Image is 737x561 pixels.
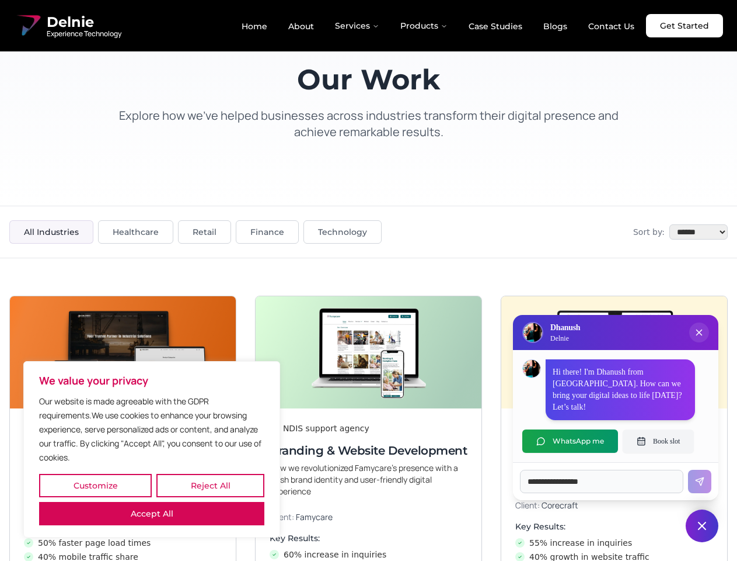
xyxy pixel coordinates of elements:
[633,226,665,238] span: Sort by:
[236,220,299,244] button: Finance
[107,65,630,93] h1: Our Work
[534,16,577,36] a: Blogs
[232,16,277,36] a: Home
[24,537,222,549] li: 50% faster page load times
[178,220,231,244] button: Retail
[39,502,264,525] button: Accept All
[47,13,121,32] span: Delnie
[270,549,467,560] li: 60% increase in inquiries
[459,16,532,36] a: Case Studies
[9,220,93,244] button: All Industries
[10,296,236,408] img: Next-Gen Website Development
[550,334,580,343] p: Delnie
[98,220,173,244] button: Healthcare
[39,474,152,497] button: Customize
[501,296,727,408] img: Digital & Brand Revamp
[686,510,718,542] button: Close chat
[39,373,264,387] p: We value your privacy
[689,323,709,342] button: Close chat popup
[523,323,542,342] img: Delnie Logo
[14,12,121,40] a: Delnie Logo Full
[550,322,580,334] h3: Dhanush
[279,16,323,36] a: About
[391,14,457,37] button: Products
[270,442,467,459] h3: Branding & Website Development
[256,296,481,408] img: Branding & Website Development
[156,474,264,497] button: Reject All
[326,14,389,37] button: Services
[270,532,467,544] h4: Key Results:
[296,511,333,522] span: Famycare
[107,108,630,140] p: Explore how we've helped businesses across industries transform their digital presence and achiev...
[270,423,467,434] div: An NDIS support agency
[270,462,467,497] p: How we revolutionized Famycare’s presence with a fresh brand identity and user-friendly digital e...
[270,511,467,523] p: Client:
[232,14,644,37] nav: Main
[14,12,42,40] img: Delnie Logo
[47,29,121,39] span: Experience Technology
[303,220,382,244] button: Technology
[646,14,723,37] a: Get Started
[39,394,264,465] p: Our website is made agreeable with the GDPR requirements.We use cookies to enhance your browsing ...
[515,537,713,549] li: 55% increase in inquiries
[553,366,688,413] p: Hi there! I'm Dhanush from [GEOGRAPHIC_DATA]. How can we bring your digital ideas to life [DATE]?...
[523,360,540,378] img: Dhanush
[522,430,618,453] button: WhatsApp me
[623,430,694,453] button: Book slot
[579,16,644,36] a: Contact Us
